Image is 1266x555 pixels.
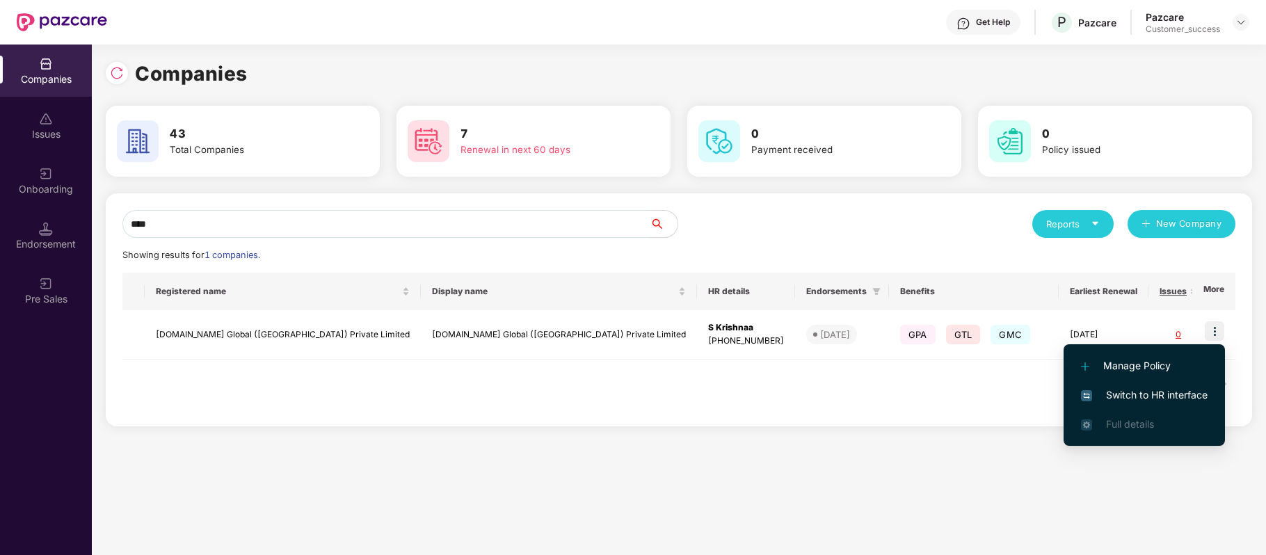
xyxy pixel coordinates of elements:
[117,120,159,162] img: svg+xml;base64,PHN2ZyB4bWxucz0iaHR0cDovL3d3dy53My5vcmcvMjAwMC9zdmciIHdpZHRoPSI2MCIgaGVpZ2h0PSI2MC...
[408,120,449,162] img: svg+xml;base64,PHN2ZyB4bWxucz0iaHR0cDovL3d3dy53My5vcmcvMjAwMC9zdmciIHdpZHRoPSI2MCIgaGVpZ2h0PSI2MC...
[1042,125,1206,143] h3: 0
[17,13,107,31] img: New Pazcare Logo
[751,125,915,143] h3: 0
[1148,273,1208,310] th: Issues
[1146,24,1220,35] div: Customer_success
[1081,358,1208,373] span: Manage Policy
[1160,328,1197,341] div: 0
[697,273,795,310] th: HR details
[1156,217,1222,231] span: New Company
[751,143,915,157] div: Payment received
[1059,310,1148,360] td: [DATE]
[1205,321,1224,341] img: icon
[1057,14,1066,31] span: P
[460,143,625,157] div: Renewal in next 60 days
[956,17,970,31] img: svg+xml;base64,PHN2ZyBpZD0iSGVscC0zMngzMiIgeG1sbnM9Imh0dHA6Ly93d3cudzMub3JnLzIwMDAvc3ZnIiB3aWR0aD...
[421,310,697,360] td: [DOMAIN_NAME] Global ([GEOGRAPHIC_DATA]) Private Limited
[698,120,740,162] img: svg+xml;base64,PHN2ZyB4bWxucz0iaHR0cDovL3d3dy53My5vcmcvMjAwMC9zdmciIHdpZHRoPSI2MCIgaGVpZ2h0PSI2MC...
[708,335,784,348] div: [PHONE_NUMBER]
[1128,210,1235,238] button: plusNew Company
[145,273,421,310] th: Registered name
[135,58,248,89] h1: Companies
[1081,362,1089,371] img: svg+xml;base64,PHN2ZyB4bWxucz0iaHR0cDovL3d3dy53My5vcmcvMjAwMC9zdmciIHdpZHRoPSIxMi4yMDEiIGhlaWdodD...
[900,325,936,344] span: GPA
[205,250,260,260] span: 1 companies.
[820,328,850,341] div: [DATE]
[110,66,124,80] img: svg+xml;base64,PHN2ZyBpZD0iUmVsb2FkLTMyeDMyIiB4bWxucz0iaHR0cDovL3d3dy53My5vcmcvMjAwMC9zdmciIHdpZH...
[421,273,697,310] th: Display name
[432,286,675,297] span: Display name
[1141,219,1151,230] span: plus
[989,120,1031,162] img: svg+xml;base64,PHN2ZyB4bWxucz0iaHR0cDovL3d3dy53My5vcmcvMjAwMC9zdmciIHdpZHRoPSI2MCIgaGVpZ2h0PSI2MC...
[145,310,421,360] td: [DOMAIN_NAME] Global ([GEOGRAPHIC_DATA]) Private Limited
[1081,387,1208,403] span: Switch to HR interface
[806,286,867,297] span: Endorsements
[1046,217,1100,231] div: Reports
[170,143,334,157] div: Total Companies
[976,17,1010,28] div: Get Help
[649,218,678,230] span: search
[1042,143,1206,157] div: Policy issued
[889,273,1059,310] th: Benefits
[39,57,53,71] img: svg+xml;base64,PHN2ZyBpZD0iQ29tcGFuaWVzIiB4bWxucz0iaHR0cDovL3d3dy53My5vcmcvMjAwMC9zdmciIHdpZHRoPS...
[708,321,784,335] div: S Krishnaa
[1091,219,1100,228] span: caret-down
[870,283,883,300] span: filter
[460,125,625,143] h3: 7
[1160,286,1187,297] span: Issues
[1146,10,1220,24] div: Pazcare
[1081,390,1092,401] img: svg+xml;base64,PHN2ZyB4bWxucz0iaHR0cDovL3d3dy53My5vcmcvMjAwMC9zdmciIHdpZHRoPSIxNiIgaGVpZ2h0PSIxNi...
[39,222,53,236] img: svg+xml;base64,PHN2ZyB3aWR0aD0iMTQuNSIgaGVpZ2h0PSIxNC41IiB2aWV3Qm94PSIwIDAgMTYgMTYiIGZpbGw9Im5vbm...
[39,277,53,291] img: svg+xml;base64,PHN2ZyB3aWR0aD0iMjAiIGhlaWdodD0iMjAiIHZpZXdCb3g9IjAgMCAyMCAyMCIgZmlsbD0ibm9uZSIgeG...
[946,325,981,344] span: GTL
[122,250,260,260] span: Showing results for
[1235,17,1247,28] img: svg+xml;base64,PHN2ZyBpZD0iRHJvcGRvd24tMzJ4MzIiIHhtbG5zPSJodHRwOi8vd3d3LnczLm9yZy8yMDAwL3N2ZyIgd2...
[1059,273,1148,310] th: Earliest Renewal
[170,125,334,143] h3: 43
[39,112,53,126] img: svg+xml;base64,PHN2ZyBpZD0iSXNzdWVzX2Rpc2FibGVkIiB4bWxucz0iaHR0cDovL3d3dy53My5vcmcvMjAwMC9zdmciIH...
[156,286,399,297] span: Registered name
[39,167,53,181] img: svg+xml;base64,PHN2ZyB3aWR0aD0iMjAiIGhlaWdodD0iMjAiIHZpZXdCb3g9IjAgMCAyMCAyMCIgZmlsbD0ibm9uZSIgeG...
[1106,418,1154,430] span: Full details
[1192,273,1235,310] th: More
[649,210,678,238] button: search
[872,287,881,296] span: filter
[1078,16,1116,29] div: Pazcare
[1081,419,1092,431] img: svg+xml;base64,PHN2ZyB4bWxucz0iaHR0cDovL3d3dy53My5vcmcvMjAwMC9zdmciIHdpZHRoPSIxNi4zNjMiIGhlaWdodD...
[991,325,1030,344] span: GMC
